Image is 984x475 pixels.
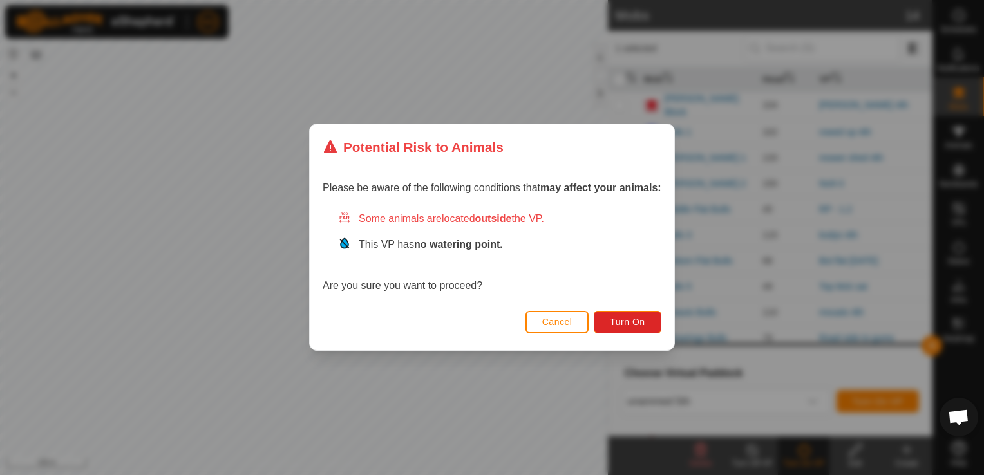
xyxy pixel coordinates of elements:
[359,239,503,250] span: This VP has
[594,311,661,333] button: Turn On
[940,398,978,436] div: Open chat
[610,317,645,328] span: Turn On
[542,317,572,328] span: Cancel
[525,311,589,333] button: Cancel
[414,239,503,250] strong: no watering point.
[475,214,512,225] strong: outside
[442,214,544,225] span: located the VP.
[323,212,661,294] div: Are you sure you want to proceed?
[540,183,661,194] strong: may affect your animals:
[338,212,661,227] div: Some animals are
[323,137,504,157] div: Potential Risk to Animals
[323,183,661,194] span: Please be aware of the following conditions that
